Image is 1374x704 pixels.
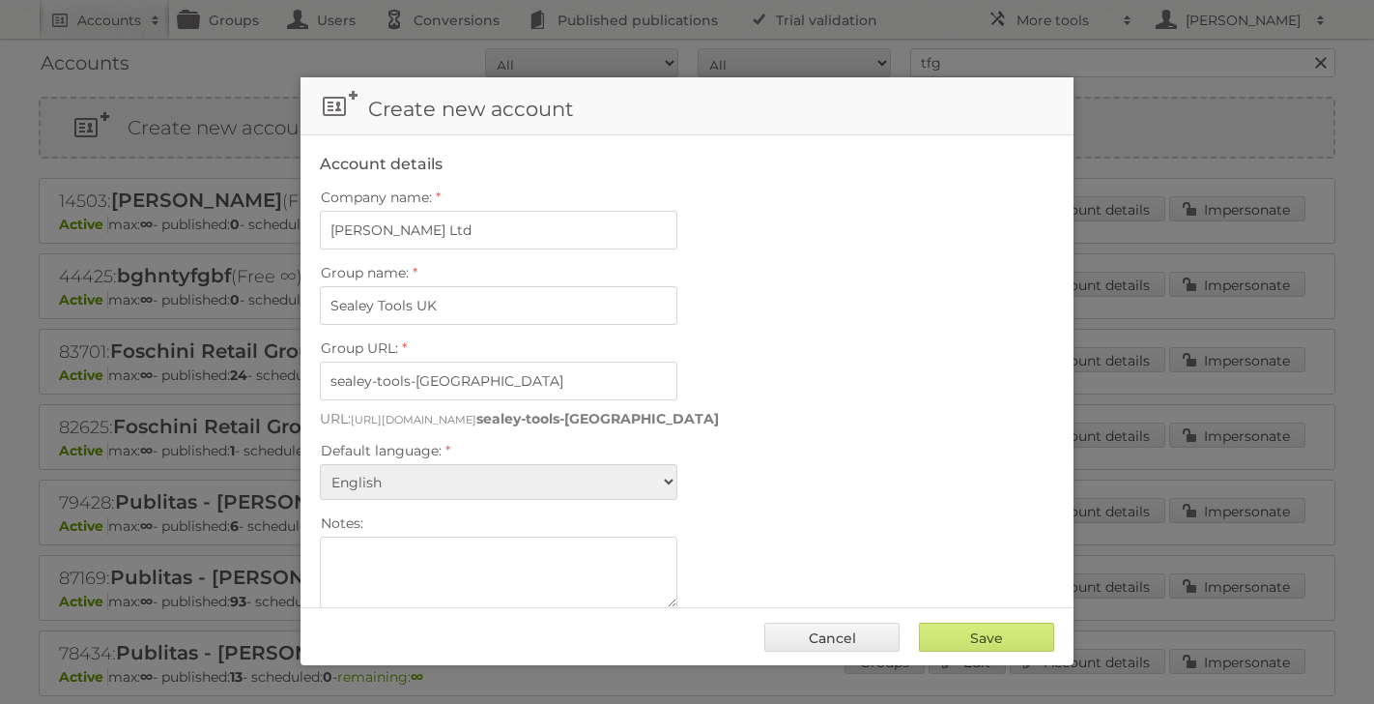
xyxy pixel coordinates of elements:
span: Default language: [321,442,442,459]
p: URL: [320,410,1054,427]
input: My brand name [320,286,677,325]
small: [URL][DOMAIN_NAME] [351,413,476,426]
span: Company name: [321,189,432,206]
span: Group name: [321,264,409,281]
input: Save [919,623,1054,652]
h1: Create new account [301,77,1073,135]
strong: sealey-tools-[GEOGRAPHIC_DATA] [476,410,719,427]
span: Notes: [321,514,363,532]
span: Group URL: [321,339,398,357]
legend: Account details [320,155,443,173]
a: Cancel [764,623,900,652]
